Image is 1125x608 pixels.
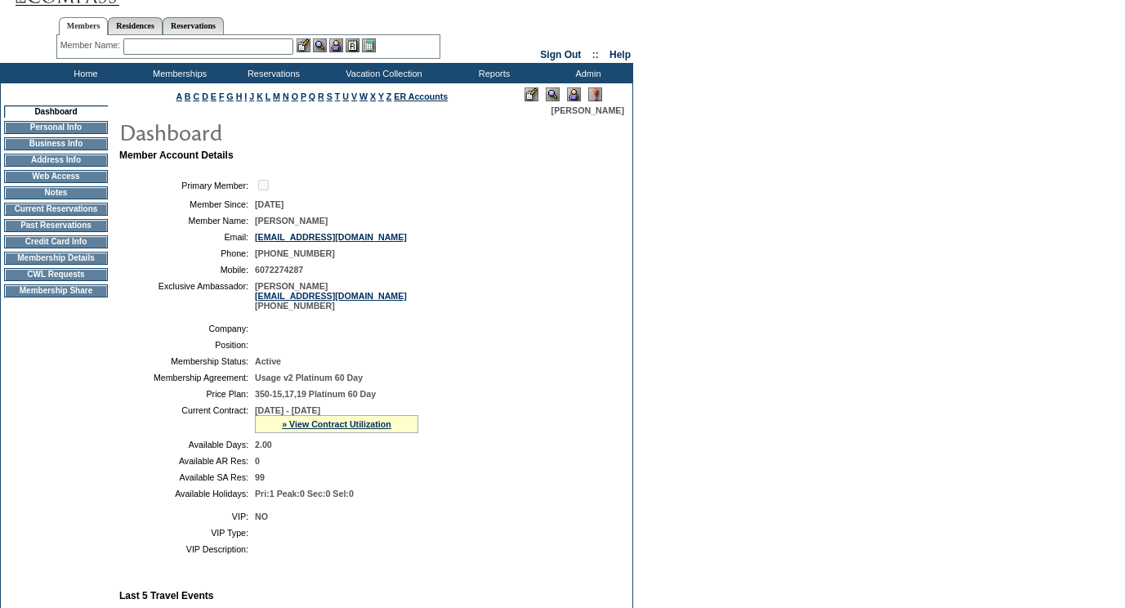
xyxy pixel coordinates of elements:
[193,92,199,101] a: C
[551,105,624,115] span: [PERSON_NAME]
[126,528,248,538] td: VIP Type:
[525,87,538,101] img: Edit Mode
[126,232,248,242] td: Email:
[176,92,182,101] a: A
[131,63,225,83] td: Memberships
[126,373,248,382] td: Membership Agreement:
[255,216,328,226] span: [PERSON_NAME]
[309,92,315,101] a: Q
[266,92,270,101] a: L
[351,92,357,101] a: V
[567,87,581,101] img: Impersonate
[255,472,265,482] span: 99
[126,389,248,399] td: Price Plan:
[362,38,376,52] img: b_calculator.gif
[4,170,108,183] td: Web Access
[126,324,248,333] td: Company:
[126,456,248,466] td: Available AR Res:
[119,150,234,161] b: Member Account Details
[273,92,280,101] a: M
[126,199,248,209] td: Member Since:
[4,105,108,118] td: Dashboard
[126,248,248,258] td: Phone:
[335,92,341,101] a: T
[255,199,283,209] span: [DATE]
[297,38,310,52] img: b_edit.gif
[378,92,384,101] a: Y
[445,63,539,83] td: Reports
[236,92,243,101] a: H
[588,87,602,101] img: Log Concern/Member Elevation
[4,284,108,297] td: Membership Share
[346,38,359,52] img: Reservations
[255,373,363,382] span: Usage v2 Platinum 60 Day
[370,92,376,101] a: X
[202,92,208,101] a: D
[255,281,407,311] span: [PERSON_NAME] [PHONE_NUMBER]
[342,92,349,101] a: U
[249,92,254,101] a: J
[126,265,248,275] td: Mobile:
[126,405,248,433] td: Current Contract:
[255,405,320,415] span: [DATE] - [DATE]
[126,512,248,521] td: VIP:
[226,92,233,101] a: G
[4,121,108,134] td: Personal Info
[4,219,108,232] td: Past Reservations
[185,92,191,101] a: B
[327,92,333,101] a: S
[255,291,407,301] a: [EMAIL_ADDRESS][DOMAIN_NAME]
[301,92,306,101] a: P
[257,92,263,101] a: K
[592,49,599,60] span: ::
[313,38,327,52] img: View
[163,17,224,34] a: Reservations
[126,216,248,226] td: Member Name:
[4,252,108,265] td: Membership Details
[255,512,268,521] span: NO
[4,154,108,167] td: Address Info
[255,389,376,399] span: 350-15,17,19 Platinum 60 Day
[4,268,108,281] td: CWL Requests
[540,49,581,60] a: Sign Out
[4,235,108,248] td: Credit Card Info
[118,115,445,148] img: pgTtlDashboard.gif
[394,92,448,101] a: ER Accounts
[539,63,633,83] td: Admin
[126,440,248,449] td: Available Days:
[126,177,248,193] td: Primary Member:
[126,489,248,498] td: Available Holidays:
[359,92,368,101] a: W
[225,63,319,83] td: Reservations
[255,232,407,242] a: [EMAIL_ADDRESS][DOMAIN_NAME]
[119,590,213,601] b: Last 5 Travel Events
[4,186,108,199] td: Notes
[59,17,109,35] a: Members
[4,203,108,216] td: Current Reservations
[244,92,247,101] a: I
[546,87,560,101] img: View Mode
[255,248,335,258] span: [PHONE_NUMBER]
[255,489,354,498] span: Pri:1 Peak:0 Sec:0 Sel:0
[37,63,131,83] td: Home
[255,440,272,449] span: 2.00
[319,63,445,83] td: Vacation Collection
[255,456,260,466] span: 0
[292,92,298,101] a: O
[329,38,343,52] img: Impersonate
[211,92,217,101] a: E
[386,92,392,101] a: Z
[318,92,324,101] a: R
[126,472,248,482] td: Available SA Res:
[255,265,303,275] span: 6072274287
[126,340,248,350] td: Position:
[283,92,289,101] a: N
[4,137,108,150] td: Business Info
[609,49,631,60] a: Help
[108,17,163,34] a: Residences
[255,356,281,366] span: Active
[126,281,248,311] td: Exclusive Ambassador:
[282,419,391,429] a: » View Contract Utilization
[126,356,248,366] td: Membership Status:
[219,92,225,101] a: F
